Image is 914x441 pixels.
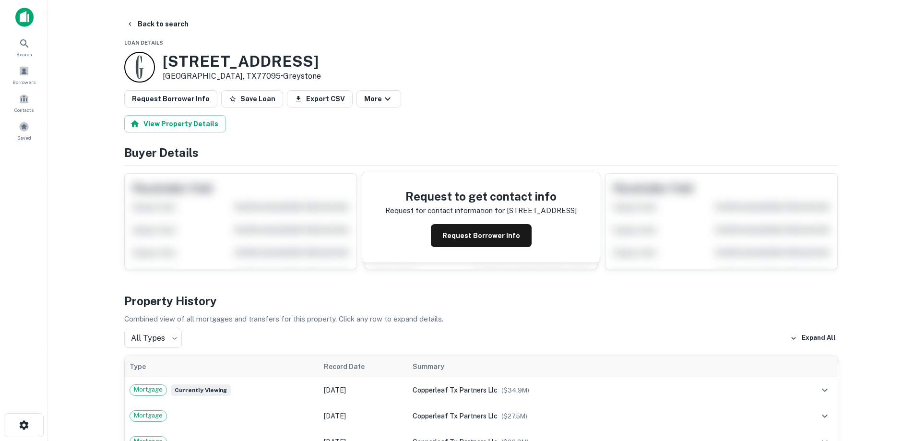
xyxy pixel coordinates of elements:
button: Expand All [788,331,838,346]
span: Mortgage [130,385,166,394]
button: Request Borrower Info [431,224,532,247]
a: Saved [3,118,45,143]
button: Save Loan [221,90,283,107]
iframe: Chat Widget [866,334,914,380]
span: copperleaf tx partners llc [413,412,498,420]
span: ($ 34.9M ) [501,387,529,394]
span: Mortgage [130,411,166,420]
button: Request Borrower Info [124,90,217,107]
p: Request for contact information for [385,205,505,216]
span: Loan Details [124,40,163,46]
a: Search [3,34,45,60]
td: [DATE] [319,403,407,429]
p: [GEOGRAPHIC_DATA], TX77095 • [163,71,321,82]
span: Borrowers [12,78,36,86]
button: expand row [817,408,833,424]
th: Type [125,356,320,377]
span: Saved [17,134,31,142]
a: Contacts [3,90,45,116]
div: All Types [124,329,182,348]
button: Back to search [122,15,192,33]
span: Search [16,50,32,58]
button: Export CSV [287,90,353,107]
span: Currently viewing [171,384,231,396]
button: More [356,90,401,107]
h4: Property History [124,292,838,310]
p: [STREET_ADDRESS] [507,205,577,216]
span: ($ 27.5M ) [501,413,527,420]
a: Greystone [283,72,321,81]
button: View Property Details [124,115,226,132]
button: expand row [817,382,833,398]
h3: [STREET_ADDRESS] [163,52,321,71]
h4: Request to get contact info [385,188,577,205]
th: Record Date [319,356,407,377]
td: [DATE] [319,377,407,403]
span: copperleaf tx partners llc [413,386,498,394]
h4: Buyer Details [124,144,838,161]
p: Combined view of all mortgages and transfers for this property. Click any row to expand details. [124,313,838,325]
img: capitalize-icon.png [15,8,34,27]
th: Summary [408,356,792,377]
a: Borrowers [3,62,45,88]
span: Contacts [14,106,34,114]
